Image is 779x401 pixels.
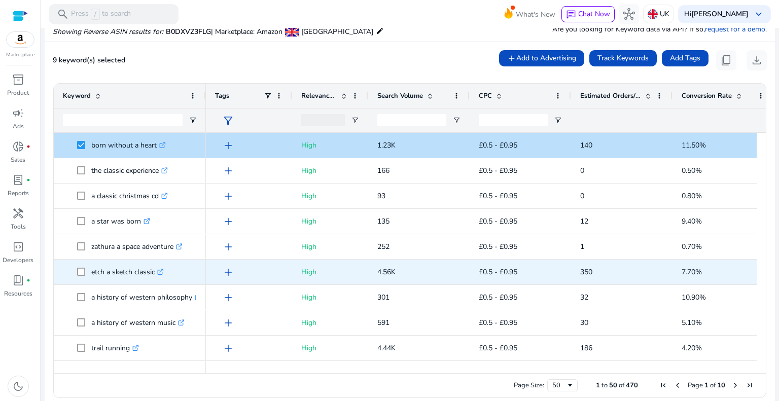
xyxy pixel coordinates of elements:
span: inventory_2 [12,74,24,86]
b: [PERSON_NAME] [691,9,749,19]
span: £0.5 - £0.95 [479,242,517,251]
span: to [601,381,608,390]
span: filter_alt [222,115,234,127]
span: CPC [479,91,492,100]
p: High [301,363,359,384]
p: the classic experience [91,160,168,181]
span: add [222,241,234,253]
span: add [222,291,234,304]
span: Relevance Score [301,91,337,100]
button: Open Filter Menu [554,116,562,124]
p: a classic christmas cd [91,186,168,206]
p: Resources [4,289,32,298]
span: handyman [12,207,24,220]
div: 50 [552,381,566,390]
p: Developers [3,256,33,265]
span: 591 [377,318,389,327]
span: £0.5 - £0.95 [479,140,517,150]
span: 93 [377,191,385,201]
span: 1 [580,242,584,251]
p: zathura a space adventure [91,236,183,257]
span: [GEOGRAPHIC_DATA] [301,27,373,37]
p: etch a sketch classic [91,262,164,282]
span: Estimated Orders/Month [580,91,641,100]
span: dark_mode [12,380,24,392]
p: born without a heart [91,135,166,156]
p: trail running [91,338,139,358]
input: Keyword Filter Input [63,114,183,126]
span: book_4 [12,274,24,286]
button: chatChat Now [561,6,615,22]
mat-icon: add [507,54,516,63]
span: 0.80% [682,191,702,201]
span: £0.5 - £0.95 [479,267,517,277]
p: High [301,186,359,206]
span: of [619,381,624,390]
span: 32 [580,293,588,302]
span: £0.5 - £0.95 [479,216,517,226]
span: donut_small [12,140,24,153]
div: Previous Page [674,381,682,389]
span: £0.5 - £0.95 [479,293,517,302]
div: Page Size [547,379,578,391]
input: Search Volume Filter Input [377,114,446,126]
span: 10 [717,381,725,390]
p: High [301,287,359,308]
span: 4.44K [377,343,396,353]
span: 11.50% [682,140,706,150]
p: Product [7,88,29,97]
p: Marketplace [6,51,34,59]
button: hub [619,4,639,24]
p: Sales [11,155,25,164]
p: a history of western music [91,312,185,333]
p: Press to search [71,9,131,20]
button: download [747,50,767,70]
span: fiber_manual_record [26,278,30,282]
span: Add to Advertising [516,53,576,63]
span: 9.40% [682,216,702,226]
span: 12 [580,216,588,226]
span: 1 [704,381,709,390]
span: £0.5 - £0.95 [479,318,517,327]
span: 30 [580,318,588,327]
span: 301 [377,293,389,302]
p: Tools [11,222,26,231]
span: 186 [580,343,592,353]
span: | Marketplace: Amazon [211,27,282,37]
span: add [222,165,234,177]
span: Chat Now [578,9,610,19]
span: hub [623,8,635,20]
div: First Page [659,381,667,389]
button: Add Tags [662,50,709,66]
span: £0.5 - £0.95 [479,166,517,175]
span: 5.10% [682,318,702,327]
span: add [222,266,234,278]
span: 0.70% [682,242,702,251]
p: Reports [8,189,29,198]
span: content_copy [720,54,732,66]
span: 0.50% [682,166,702,175]
p: High [301,312,359,333]
p: High [301,262,359,282]
span: download [751,54,763,66]
span: 0 [580,191,584,201]
span: chat [566,10,576,20]
input: CPC Filter Input [479,114,548,126]
mat-icon: edit [376,25,384,37]
span: B0DXVZ3FLG [166,27,211,37]
button: Add to Advertising [499,50,584,66]
span: fiber_manual_record [26,144,30,149]
span: add [222,190,234,202]
span: 470 [626,381,638,390]
span: 252 [377,242,389,251]
span: Keyword [63,91,91,100]
span: £0.5 - £0.95 [479,191,517,201]
span: £0.5 - £0.95 [479,343,517,353]
span: 140 [580,140,592,150]
p: High [301,236,359,257]
i: Showing Reverse ASIN results for: [53,27,163,37]
span: 50 [609,381,617,390]
span: Track Keywords [597,53,649,63]
span: 135 [377,216,389,226]
span: 166 [377,166,389,175]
